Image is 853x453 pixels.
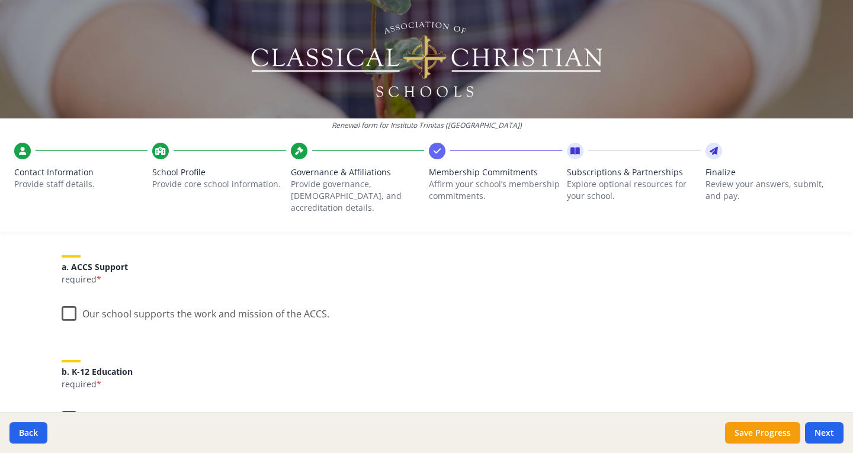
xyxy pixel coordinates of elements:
span: Contact Information [14,166,147,178]
span: School Profile [152,166,286,178]
button: Save Progress [725,422,800,444]
p: required [62,274,791,285]
span: Membership Commitments [429,166,562,178]
p: Provide governance, [DEMOGRAPHIC_DATA], and accreditation details. [291,178,424,214]
img: Logo [249,18,604,101]
label: Our school supports the work and mission of the ACCS. [62,298,329,324]
span: Governance & Affiliations [291,166,424,178]
h5: b. K-12 Education [62,367,791,376]
label: Our school is committed to providing or finding a path to full K-12 classical [DEMOGRAPHIC_DATA] ... [62,403,791,443]
p: Provide staff details. [14,178,147,190]
p: Explore optional resources for your school. [567,178,700,202]
span: Subscriptions & Partnerships [567,166,700,178]
h5: a. ACCS Support [62,262,791,271]
button: Back [9,422,47,444]
button: Next [805,422,844,444]
span: Finalize [706,166,839,178]
p: Affirm your school’s membership commitments. [429,178,562,202]
p: required [62,378,791,390]
p: Provide core school information. [152,178,286,190]
p: Review your answers, submit, and pay. [706,178,839,202]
